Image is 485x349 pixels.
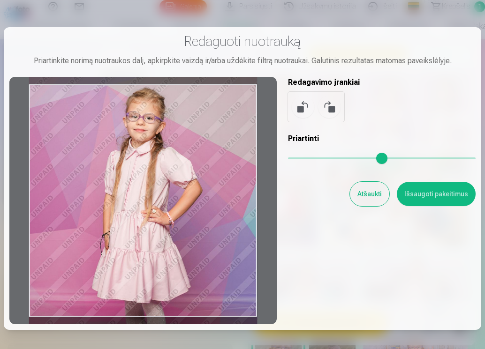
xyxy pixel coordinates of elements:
[350,182,389,206] button: Atšaukti
[9,33,476,50] h3: Redaguoti nuotrauką
[9,55,476,67] div: Priartinkite norimą nuotraukos dalį, apkirpkite vaizdą ir/arba uždėkite filtrą nuotraukai. Galuti...
[397,182,476,206] button: Išsaugoti pakeitimus
[288,77,476,88] h5: Redagavimo įrankiai
[288,133,476,144] h5: Priartinti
